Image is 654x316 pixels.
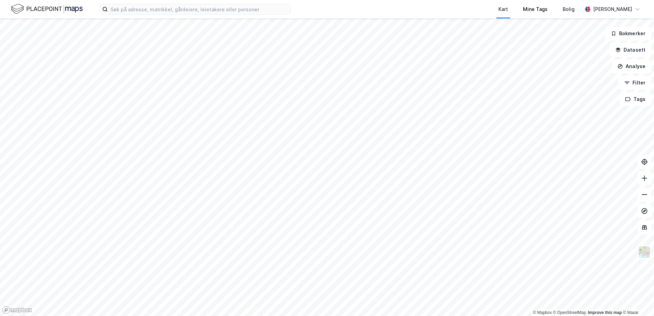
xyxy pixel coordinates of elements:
[588,310,622,315] a: Improve this map
[498,5,508,13] div: Kart
[619,92,651,106] button: Tags
[605,27,651,40] button: Bokmerker
[610,43,651,57] button: Datasett
[523,5,548,13] div: Mine Tags
[2,306,32,314] a: Mapbox homepage
[108,4,290,14] input: Søk på adresse, matrikkel, gårdeiere, leietakere eller personer
[533,310,552,315] a: Mapbox
[593,5,632,13] div: [PERSON_NAME]
[11,3,83,15] img: logo.f888ab2527a4732fd821a326f86c7f29.svg
[638,246,651,259] img: Z
[563,5,575,13] div: Bolig
[618,76,651,90] button: Filter
[612,60,651,73] button: Analyse
[620,283,654,316] div: Kontrollprogram for chat
[553,310,586,315] a: OpenStreetMap
[620,283,654,316] iframe: Chat Widget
